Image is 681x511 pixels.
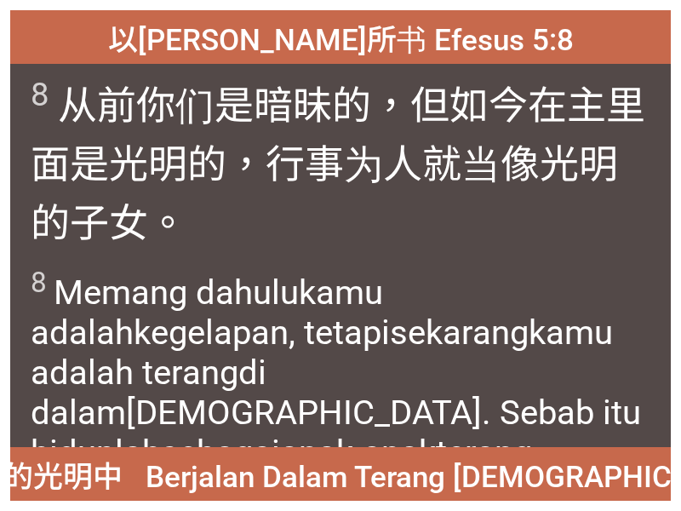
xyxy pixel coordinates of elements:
[31,83,645,246] wg2258: 暗昧的
[108,15,574,60] span: 以[PERSON_NAME]所书 Efesus 5:8
[31,83,645,246] wg2962: 里面是光明的
[31,313,641,473] wg1161: sekarang
[148,200,187,246] wg5043: 。
[31,393,641,473] wg2962: . Sebab itu hiduplah
[31,83,645,246] wg1722: 主
[31,273,641,473] wg4218: kamu adalah
[31,313,641,473] wg3568: kamu adalah terang
[31,393,641,473] wg1722: [DEMOGRAPHIC_DATA]
[280,433,539,473] wg5613: anak-anak
[31,141,618,246] wg5457: ，行事为人
[31,83,645,246] wg4655: ，但
[31,83,645,246] wg3568: 在
[31,83,645,246] wg4218: 你们是
[31,313,641,473] wg1510: kegelapan
[436,433,539,473] wg5043: terang
[31,75,49,113] sup: 8
[31,266,650,473] span: Memang dahulu
[161,433,539,473] wg4043: sebagai
[532,433,539,473] wg5457: ,
[31,313,641,473] wg4655: , tetapi
[31,83,645,246] wg1161: 如今
[31,200,187,246] wg5457: 的子女
[31,266,47,299] sup: 8
[31,353,641,473] wg5457: di dalam
[31,74,650,248] span: 从前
